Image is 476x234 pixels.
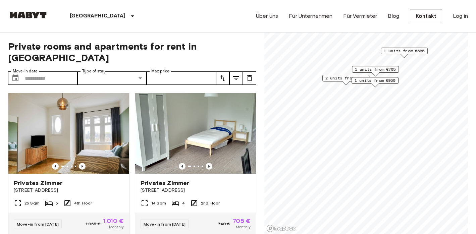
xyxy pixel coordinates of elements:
img: Habyt [8,12,48,18]
span: Privates Zimmer [14,179,62,187]
button: Choose date [9,71,22,85]
span: 705 € [233,218,251,224]
span: [STREET_ADDRESS] [141,187,251,194]
span: 14 Sqm [151,200,166,206]
span: Monthly [109,224,124,230]
span: Monthly [236,224,251,230]
span: 1 units from €950 [355,77,395,83]
span: 740 € [218,221,230,227]
div: Map marker [352,66,399,76]
label: Type of stay [82,68,106,74]
div: Map marker [352,77,399,87]
a: Blog [388,12,399,20]
span: 25 Sqm [24,200,40,206]
span: 1.010 € [103,218,124,224]
button: tune [243,71,256,85]
a: Für Vermieter [343,12,377,20]
a: Für Unternehmen [289,12,332,20]
img: Marketing picture of unit DE-03-015-02M [135,93,256,174]
p: [GEOGRAPHIC_DATA] [70,12,126,20]
span: 1.065 € [86,221,101,227]
a: Kontakt [410,9,442,23]
span: Move-in from [DATE] [144,222,186,227]
label: Max price [151,68,169,74]
button: Previous image [52,163,59,170]
div: Map marker [322,75,369,85]
span: 1 units from €685 [384,48,425,54]
span: [STREET_ADDRESS] [14,187,124,194]
button: tune [229,71,243,85]
button: Previous image [79,163,86,170]
span: 4th Floor [74,200,92,206]
div: Map marker [381,48,428,58]
a: Log in [453,12,468,20]
button: Previous image [179,163,186,170]
label: Move-in date [13,68,38,74]
span: 2 units from €960 [325,75,366,81]
span: Privates Zimmer [141,179,189,187]
a: Mapbox logo [266,225,296,232]
button: tune [216,71,229,85]
span: 2nd Floor [201,200,220,206]
span: Private rooms and apartments for rent in [GEOGRAPHIC_DATA] [8,41,256,63]
span: 5 [56,200,58,206]
img: Marketing picture of unit DE-03-001-002-01HF [8,93,129,174]
a: Über uns [256,12,278,20]
span: 4 [182,200,185,206]
span: 1 units from €705 [355,66,396,72]
span: Move-in from [DATE] [17,222,59,227]
button: Previous image [206,163,212,170]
